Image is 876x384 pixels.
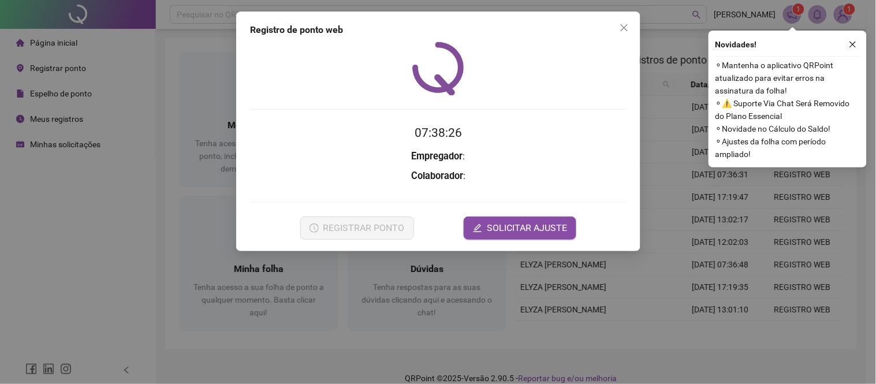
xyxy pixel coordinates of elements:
[715,97,860,122] span: ⚬ ⚠️ Suporte Via Chat Será Removido do Plano Essencial
[250,23,627,37] div: Registro de ponto web
[849,40,857,49] span: close
[473,223,482,233] span: edit
[715,135,860,161] span: ⚬ Ajustes da folha com período ampliado!
[300,217,413,240] button: REGISTRAR PONTO
[464,217,576,240] button: editSOLICITAR AJUSTE
[250,169,627,184] h3: :
[715,122,860,135] span: ⚬ Novidade no Cálculo do Saldo!
[411,170,463,181] strong: Colaborador
[715,59,860,97] span: ⚬ Mantenha o aplicativo QRPoint atualizado para evitar erros na assinatura da folha!
[412,42,464,95] img: QRPoint
[615,18,633,37] button: Close
[250,149,627,164] h3: :
[715,38,757,51] span: Novidades !
[415,126,462,140] time: 07:38:26
[620,23,629,32] span: close
[411,151,463,162] strong: Empregador
[487,221,567,235] span: SOLICITAR AJUSTE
